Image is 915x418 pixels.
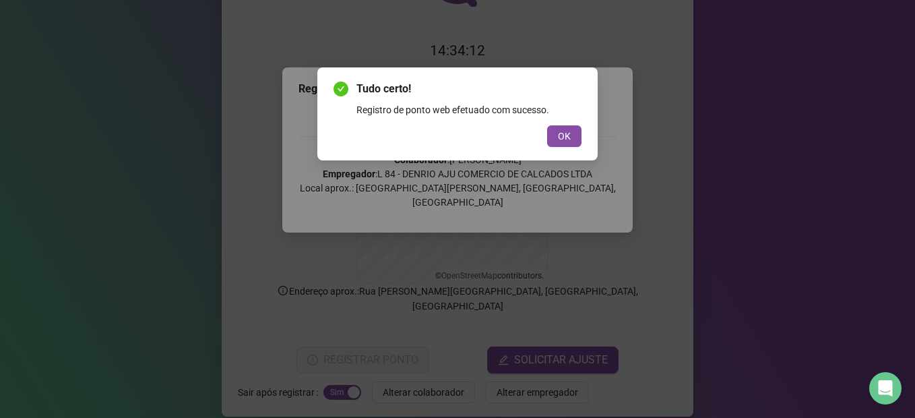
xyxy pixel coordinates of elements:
span: OK [558,129,571,144]
div: Open Intercom Messenger [869,372,902,405]
span: check-circle [334,82,348,96]
button: OK [547,125,581,147]
span: Tudo certo! [356,81,581,97]
div: Registro de ponto web efetuado com sucesso. [356,102,581,117]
